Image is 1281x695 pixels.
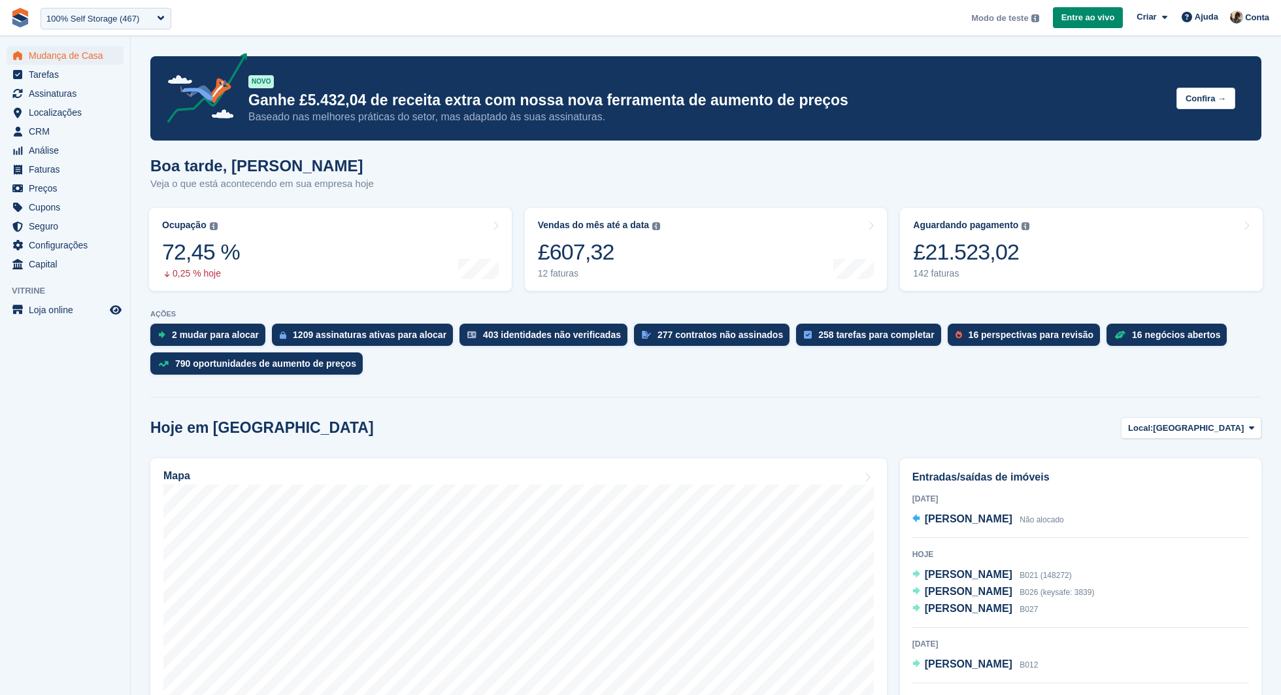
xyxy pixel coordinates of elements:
[912,656,1039,673] a: [PERSON_NAME] B012
[1053,7,1123,29] a: Entre ao vivo
[29,179,107,197] span: Preços
[162,220,207,231] div: Ocupação
[1020,588,1094,597] span: B026 (keysafe: 3839)
[150,324,272,352] a: 2 mudar para alocar
[913,268,1029,279] div: 142 faturas
[1020,515,1063,524] span: Não alocado
[7,65,124,84] a: menu
[248,110,1166,124] p: Baseado nas melhores práticas do setor, mas adaptado às suas assinaturas.
[912,469,1249,485] h2: Entradas/saídas de imóveis
[7,84,124,103] a: menu
[1022,222,1029,230] img: icon-info-grey-7440780725fd019a000dd9b08b2336e03edf1995a4989e88bcd33f0948082b44.svg
[29,255,107,273] span: Capital
[912,638,1249,650] div: [DATE]
[7,217,124,235] a: menu
[1132,330,1220,340] div: 16 negócios abertos
[7,179,124,197] a: menu
[1245,11,1269,24] span: Conta
[969,330,1093,340] div: 16 perspectivas para revisão
[796,324,947,352] a: 258 tarefas para completar
[1020,605,1038,614] span: B027
[956,331,962,339] img: prospect-51fa495bee0391a8d652442698ab0144808aea92771e9ea1ae160a38d050c398.svg
[248,75,274,88] div: NOVO
[483,330,621,340] div: 403 identidades não verificadas
[925,569,1012,580] span: [PERSON_NAME]
[925,586,1012,597] span: [PERSON_NAME]
[913,220,1018,231] div: Aguardando pagamento
[642,331,651,339] img: contract_signature_icon-13c848040528278c33f63329250d36e43548de30e8caae1d1a13099fd9432cc5.svg
[1020,660,1038,670] span: B012
[248,91,1166,110] p: Ganhe £5.432,04 de receita extra com nossa nova ferramenta de aumento de preços
[150,157,374,175] h1: Boa tarde, [PERSON_NAME]
[1195,10,1218,24] span: Ajuda
[912,493,1249,505] div: [DATE]
[1114,330,1125,339] img: deal-1b604bf984904fb50ccaf53a9ad4b4a5d6e5aea283cecdc64d6e3604feb123c2.svg
[158,331,165,339] img: move_ins_to_allocate_icon-fdf77a2bb77ea45bf5b3d319d69a93e2d87916cf1d5bf7949dd705db3b84f3ca.svg
[652,222,660,230] img: icon-info-grey-7440780725fd019a000dd9b08b2336e03edf1995a4989e88bcd33f0948082b44.svg
[29,84,107,103] span: Assinaturas
[150,177,374,192] p: Veja o que está acontecendo em sua empresa hoje
[175,358,356,369] div: 790 oportunidades de aumento de preços
[46,12,139,25] div: 100% Self Storage (467)
[538,268,660,279] div: 12 faturas
[1020,571,1071,580] span: B021 (148272)
[29,301,107,319] span: Loja online
[272,324,459,352] a: 1209 assinaturas ativas para alocar
[158,361,169,367] img: price_increase_opportunities-93ffe204e8149a01c8c9dc8f82e8f89637d9d84a8eef4429ea346261dce0b2c0.svg
[7,236,124,254] a: menu
[7,301,124,319] a: menu
[925,658,1012,670] span: [PERSON_NAME]
[925,513,1012,524] span: [PERSON_NAME]
[467,331,476,339] img: verify_identity-adf6edd0f0f0b5bbfe63781bf79b02c33cf7c696d77639b501bdc392416b5a36.svg
[1031,14,1039,22] img: icon-info-grey-7440780725fd019a000dd9b08b2336e03edf1995a4989e88bcd33f0948082b44.svg
[7,198,124,216] a: menu
[912,567,1072,584] a: [PERSON_NAME] B021 (148272)
[1128,422,1153,435] span: Local:
[29,160,107,178] span: Faturas
[912,584,1095,601] a: [PERSON_NAME] B026 (keysafe: 3839)
[29,217,107,235] span: Seguro
[293,330,446,340] div: 1209 assinaturas ativas para alocar
[459,324,634,352] a: 403 identidades não verificadas
[210,222,218,230] img: icon-info-grey-7440780725fd019a000dd9b08b2336e03edf1995a4989e88bcd33f0948082b44.svg
[29,122,107,141] span: CRM
[971,12,1028,25] span: Modo de teste
[29,103,107,122] span: Localizações
[150,419,374,437] h2: Hoje em [GEOGRAPHIC_DATA]
[948,324,1106,352] a: 16 perspectivas para revisão
[10,8,30,27] img: stora-icon-8386f47178a22dfd0bd8f6a31ec36ba5ce8667c1dd55bd0f319d3a0aa187defe.svg
[1137,10,1156,24] span: Criar
[150,352,369,381] a: 790 oportunidades de aumento de preços
[149,208,512,291] a: Ocupação 72,45 % 0,25 % hoje
[912,601,1039,618] a: [PERSON_NAME] B027
[29,46,107,65] span: Mudança de Casa
[108,302,124,318] a: Loja de pré-visualização
[162,239,240,265] div: 72,45 %
[913,239,1029,265] div: £21.523,02
[7,103,124,122] a: menu
[12,284,130,297] span: Vitrine
[29,236,107,254] span: Configurações
[634,324,796,352] a: 277 contratos não assinados
[172,330,259,340] div: 2 mudar para alocar
[525,208,888,291] a: Vendas do mês até a data £607,32 12 faturas
[657,330,783,340] div: 277 contratos não assinados
[7,122,124,141] a: menu
[538,220,649,231] div: Vendas do mês até a data
[7,141,124,160] a: menu
[162,268,240,279] div: 0,25 % hoje
[163,470,190,482] h2: Mapa
[912,549,1249,560] div: Hoje
[7,46,124,65] a: menu
[1153,422,1244,435] span: [GEOGRAPHIC_DATA]
[156,53,248,127] img: price-adjustments-announcement-icon-8257ccfd72463d97f412b2fc003d46551f7dbcb40ab6d574587a9cd5c0d94...
[29,141,107,160] span: Análise
[912,511,1064,528] a: [PERSON_NAME] Não alocado
[1061,11,1115,24] span: Entre ao vivo
[804,331,812,339] img: task-75834270c22a3079a89374b754ae025e5fb1db73e45f91037f5363f120a921f8.svg
[1121,417,1261,439] button: Local: [GEOGRAPHIC_DATA]
[925,603,1012,614] span: [PERSON_NAME]
[1106,324,1233,352] a: 16 negócios abertos
[280,331,286,339] img: active_subscription_to_allocate_icon-d502201f5373d7db506a760aba3b589e785aa758c864c3986d89f69b8ff3...
[1176,88,1235,109] button: Confira →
